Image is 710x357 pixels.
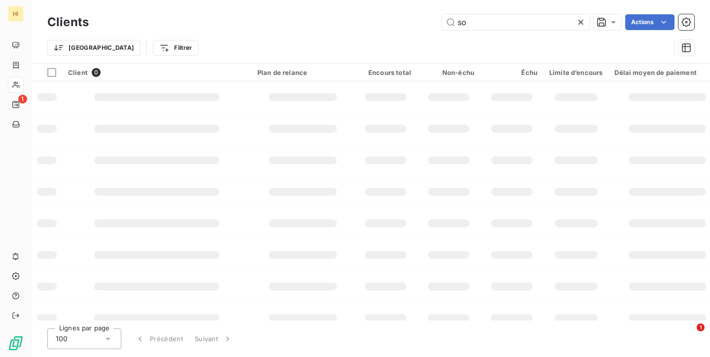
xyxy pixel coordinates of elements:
[8,6,24,22] div: HI
[47,13,89,31] h3: Clients
[129,328,189,349] button: Précédent
[257,69,348,76] div: Plan de relance
[486,69,537,76] div: Échu
[56,334,68,344] span: 100
[18,95,27,104] span: 1
[423,69,474,76] div: Non-échu
[153,40,198,56] button: Filtrer
[8,335,24,351] img: Logo LeanPay
[549,69,603,76] div: Limite d’encours
[189,328,239,349] button: Suivant
[360,69,411,76] div: Encours total
[676,323,700,347] iframe: Intercom live chat
[625,14,674,30] button: Actions
[442,14,590,30] input: Rechercher
[697,323,705,331] span: 1
[92,68,101,77] span: 0
[47,40,141,56] button: [GEOGRAPHIC_DATA]
[68,69,88,76] span: Client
